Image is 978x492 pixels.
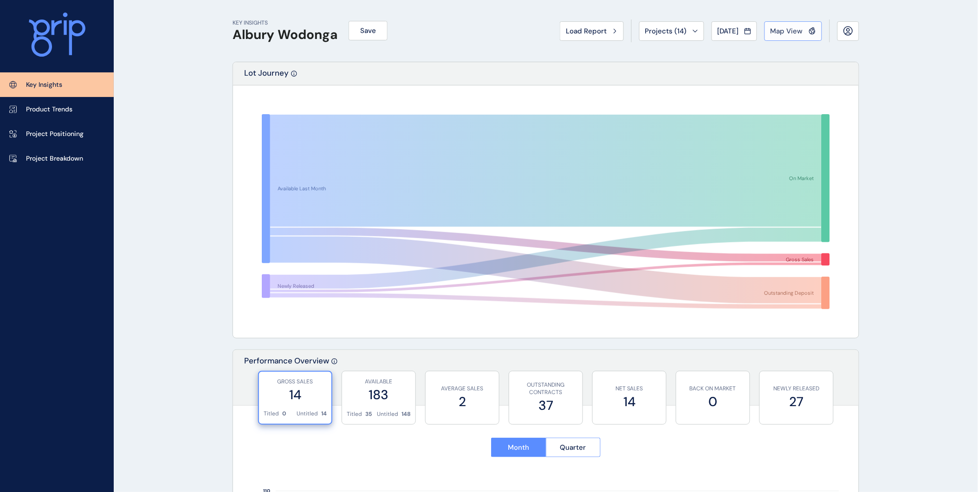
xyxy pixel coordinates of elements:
span: Quarter [560,443,586,452]
span: [DATE] [718,26,739,36]
p: BACK ON MARKET [681,385,745,393]
p: Untitled [297,410,318,418]
p: 0 [282,410,286,418]
p: Product Trends [26,105,72,114]
p: 14 [321,410,327,418]
p: Performance Overview [244,356,329,405]
p: Lot Journey [244,68,289,85]
p: Project Breakdown [26,154,83,163]
p: Key Insights [26,80,62,90]
span: Month [508,443,529,452]
span: Load Report [566,26,607,36]
p: 148 [402,410,411,418]
span: Map View [771,26,803,36]
p: AVAILABLE [347,378,411,386]
h1: Albury Wodonga [233,27,337,43]
p: NET SALES [597,385,661,393]
p: Untitled [377,410,398,418]
p: Titled [264,410,279,418]
button: Projects (14) [639,21,704,41]
span: Projects ( 14 ) [645,26,687,36]
p: GROSS SALES [264,378,327,386]
span: Save [360,26,376,35]
p: AVERAGE SALES [430,385,494,393]
p: Project Positioning [26,129,84,139]
p: Titled [347,410,362,418]
p: 35 [365,410,372,418]
label: 14 [264,386,327,404]
label: 37 [514,396,578,414]
button: [DATE] [712,21,757,41]
button: Load Report [560,21,624,41]
p: NEWLY RELEASED [764,385,829,393]
button: Month [491,438,546,457]
label: 14 [597,393,661,411]
p: KEY INSIGHTS [233,19,337,27]
label: 27 [764,393,829,411]
button: Save [349,21,388,40]
button: Quarter [546,438,601,457]
label: 0 [681,393,745,411]
label: 183 [347,386,411,404]
button: Map View [764,21,822,41]
p: OUTSTANDING CONTRACTS [514,381,578,397]
label: 2 [430,393,494,411]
